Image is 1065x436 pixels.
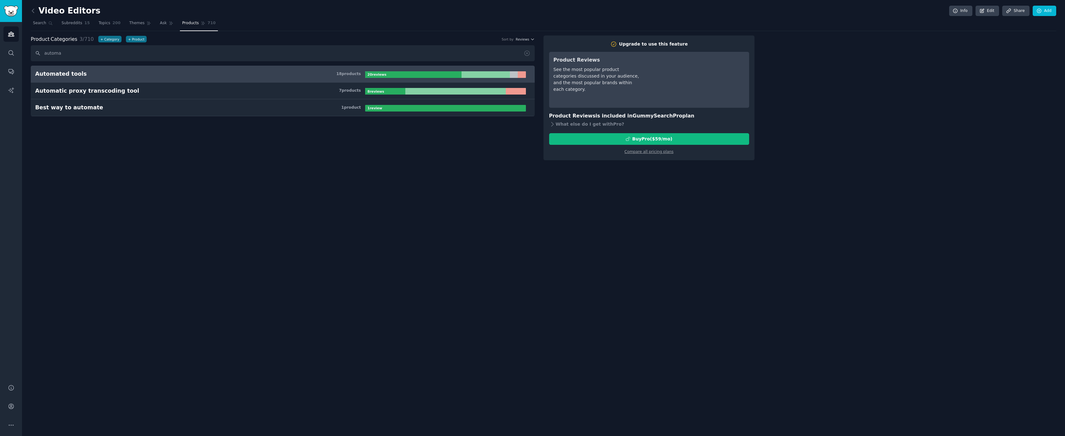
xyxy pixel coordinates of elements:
h3: Product Reviews [554,56,642,64]
button: +Product [126,36,147,42]
div: Automatic proxy transcoding tool [35,87,139,95]
span: Products [182,20,199,26]
span: Search [33,20,46,26]
div: See the most popular product categories discussed in your audience, and the most popular brands w... [554,66,642,93]
b: 1 review [367,106,382,110]
div: 18 product s [336,71,361,77]
div: Sort by [502,37,514,41]
button: +Category [98,36,122,42]
span: Reviews [516,37,529,41]
span: 710 [208,20,216,26]
span: Product [31,35,50,43]
button: BuyPro($59/mo) [549,133,749,145]
div: Automated tools [35,70,87,78]
a: Automated tools18products20reviews [31,66,535,83]
span: GummySearch Pro [633,113,682,119]
a: Themes [127,18,154,31]
div: 7 product s [339,88,361,94]
span: Themes [129,20,145,26]
button: Reviews [516,37,535,41]
a: Products710 [180,18,218,31]
a: Search [31,18,55,31]
span: + [128,37,131,41]
a: Edit [976,6,999,16]
a: Ask [158,18,176,31]
a: Add [1033,6,1056,16]
span: 15 [84,20,90,26]
img: GummySearch logo [4,6,18,17]
span: Ask [160,20,167,26]
span: + [100,37,103,41]
a: Topics200 [96,18,123,31]
span: Topics [99,20,110,26]
a: Info [949,6,972,16]
b: 8 review s [367,90,384,93]
b: 20 review s [367,73,386,76]
div: Buy Pro ($ 59 /mo ) [632,136,673,142]
div: Upgrade to use this feature [619,41,688,47]
h2: Video Editors [31,6,100,16]
span: Subreddits [62,20,82,26]
div: 1 product [341,105,361,111]
span: Categories [31,35,77,43]
div: Best way to automate [35,104,103,112]
a: Best way to automate1product1review [31,99,535,116]
input: Search product categories [31,45,535,61]
a: Subreddits15 [59,18,92,31]
h3: Product Reviews is included in plan [549,112,749,120]
a: Compare all pricing plans [624,150,673,154]
span: 3 / 710 [79,36,94,42]
a: Automatic proxy transcoding tool7products8reviews [31,83,535,100]
span: 200 [112,20,121,26]
a: Share [1002,6,1029,16]
div: What else do I get with Pro ? [549,120,749,129]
